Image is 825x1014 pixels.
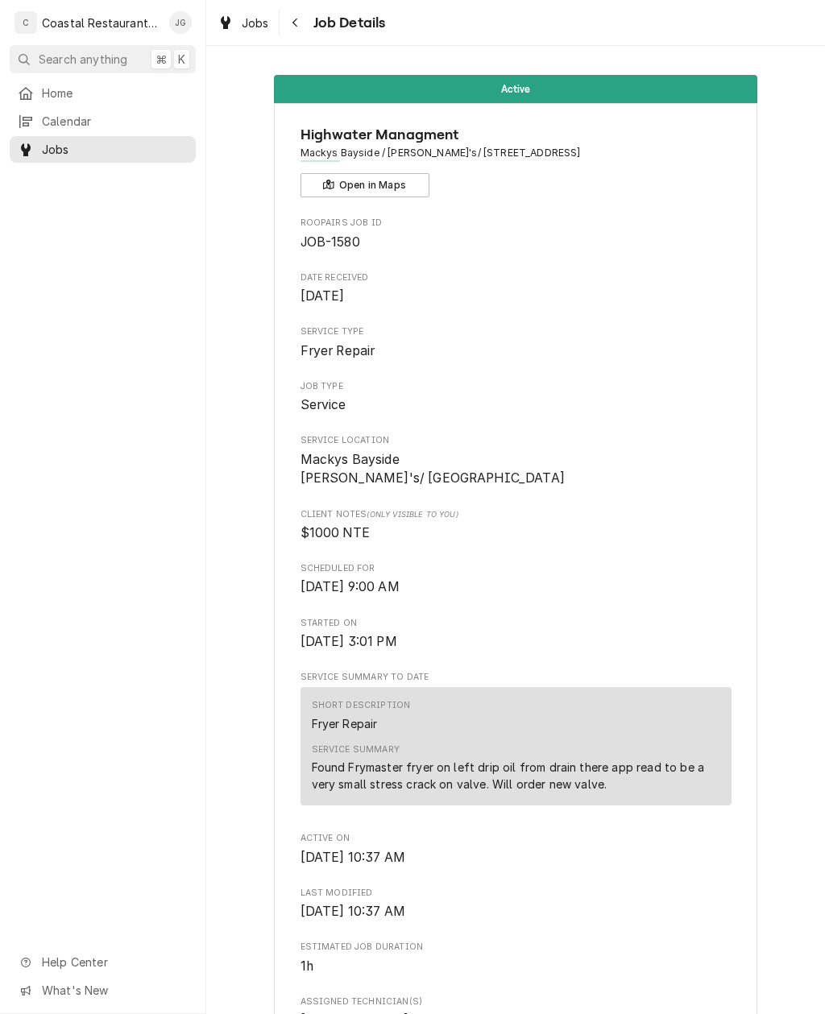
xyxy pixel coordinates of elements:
[178,51,185,68] span: K
[301,941,732,954] span: Estimated Job Duration
[301,380,732,415] div: Job Type
[309,12,386,34] span: Job Details
[301,902,732,921] span: Last Modified
[283,10,309,35] button: Navigate back
[301,832,732,867] div: Active On
[301,325,732,360] div: Service Type
[301,887,732,900] span: Last Modified
[301,234,360,250] span: JOB-1580
[301,341,732,361] span: Service Type
[42,954,186,971] span: Help Center
[301,397,346,412] span: Service
[42,982,186,999] span: What's New
[301,524,732,543] span: [object Object]
[301,958,313,974] span: 1h
[301,562,732,597] div: Scheduled For
[169,11,192,34] div: JG
[301,452,565,486] span: Mackys Bayside [PERSON_NAME]'s/ [GEOGRAPHIC_DATA]
[211,10,276,36] a: Jobs
[301,395,732,415] span: Job Type
[42,14,160,31] div: Coastal Restaurant Repair
[301,671,732,684] span: Service Summary To Date
[367,510,458,519] span: (Only Visible to You)
[301,941,732,975] div: Estimated Job Duration
[15,11,37,34] div: C
[169,11,192,34] div: James Gatton's Avatar
[312,759,720,793] div: Found Frymaster fryer on left drip oil from drain there app read to be a very small stress crack ...
[312,715,378,732] div: Fryer Repair
[301,687,732,813] div: Service Summary
[301,287,732,306] span: Date Received
[301,434,732,447] span: Service Location
[10,45,196,73] button: Search anything⌘K
[301,173,429,197] button: Open in Maps
[301,124,732,197] div: Client Information
[301,450,732,488] span: Service Location
[301,525,370,540] span: $1000 NTE
[301,850,405,865] span: [DATE] 10:37 AM
[301,632,732,652] span: Started On
[301,577,732,597] span: Scheduled For
[301,508,732,543] div: [object Object]
[155,51,167,68] span: ⌘
[301,288,345,304] span: [DATE]
[501,84,531,94] span: Active
[301,325,732,338] span: Service Type
[301,671,732,813] div: Service Summary To Date
[301,634,397,649] span: [DATE] 3:01 PM
[301,434,732,488] div: Service Location
[301,617,732,652] div: Started On
[10,949,196,975] a: Go to Help Center
[10,977,196,1004] a: Go to What's New
[301,562,732,575] span: Scheduled For
[274,75,757,103] div: Status
[42,113,188,130] span: Calendar
[301,146,732,160] span: Address
[301,233,732,252] span: Roopairs Job ID
[301,617,732,630] span: Started On
[301,508,732,521] span: Client Notes
[301,579,400,594] span: [DATE] 9:00 AM
[301,887,732,921] div: Last Modified
[301,848,732,867] span: Active On
[301,995,732,1008] span: Assigned Technician(s)
[301,271,732,306] div: Date Received
[10,80,196,106] a: Home
[301,380,732,393] span: Job Type
[301,957,732,976] span: Estimated Job Duration
[301,343,375,358] span: Fryer Repair
[39,51,127,68] span: Search anything
[42,85,188,101] span: Home
[301,124,732,146] span: Name
[242,14,269,31] span: Jobs
[301,217,732,251] div: Roopairs Job ID
[10,108,196,135] a: Calendar
[301,904,405,919] span: [DATE] 10:37 AM
[312,699,411,712] div: Short Description
[301,832,732,845] span: Active On
[312,743,400,756] div: Service Summary
[301,271,732,284] span: Date Received
[301,217,732,230] span: Roopairs Job ID
[10,136,196,163] a: Jobs
[42,141,188,158] span: Jobs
